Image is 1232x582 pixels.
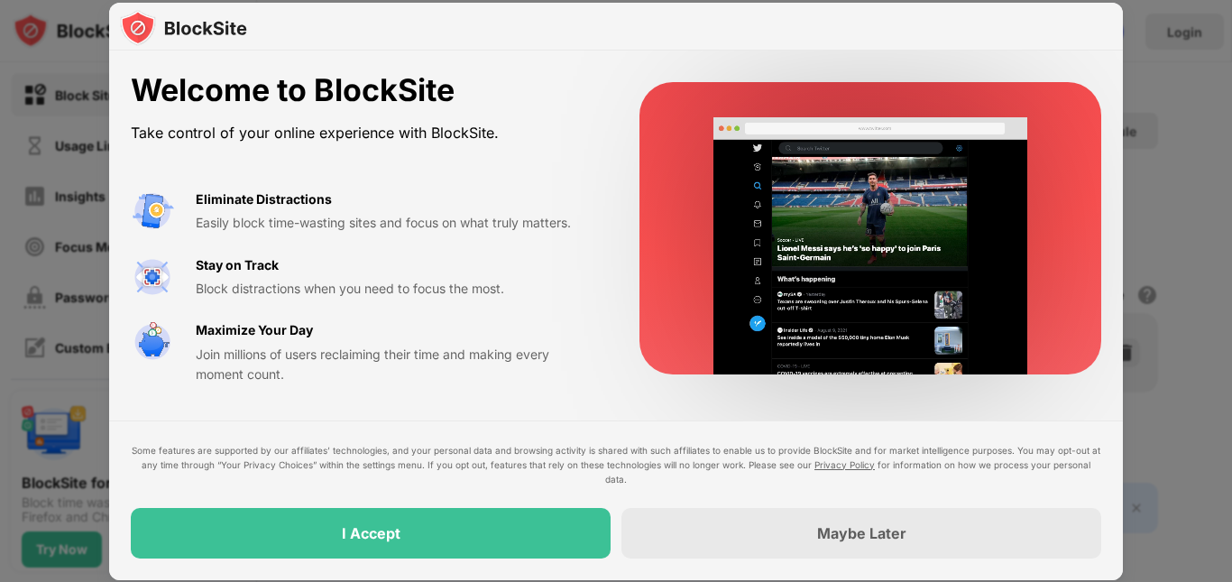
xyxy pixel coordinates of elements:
[131,189,174,233] img: value-avoid-distractions.svg
[196,189,332,209] div: Eliminate Distractions
[131,120,596,146] div: Take control of your online experience with BlockSite.
[196,345,596,385] div: Join millions of users reclaiming their time and making every moment count.
[196,213,596,233] div: Easily block time-wasting sites and focus on what truly matters.
[196,255,279,275] div: Stay on Track
[120,10,247,46] img: logo-blocksite.svg
[814,459,875,470] a: Privacy Policy
[131,443,1101,486] div: Some features are supported by our affiliates’ technologies, and your personal data and browsing ...
[131,72,596,109] div: Welcome to BlockSite
[131,320,174,364] img: value-safe-time.svg
[342,524,400,542] div: I Accept
[131,255,174,299] img: value-focus.svg
[196,279,596,299] div: Block distractions when you need to focus the most.
[817,524,906,542] div: Maybe Later
[196,320,313,340] div: Maximize Your Day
